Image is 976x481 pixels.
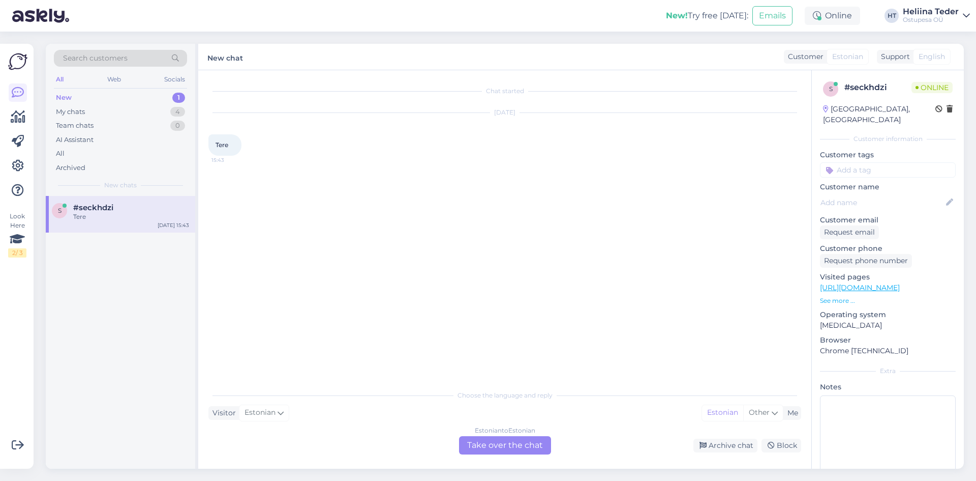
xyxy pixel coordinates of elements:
[170,121,185,131] div: 0
[8,212,26,258] div: Look Here
[820,254,912,268] div: Request phone number
[8,52,27,71] img: Askly Logo
[73,212,189,221] div: Tere
[56,121,94,131] div: Team chats
[805,7,860,25] div: Online
[56,135,94,145] div: AI Assistant
[216,141,228,149] span: Tere
[8,248,26,258] div: 2 / 3
[245,407,276,418] span: Estonian
[749,408,770,417] span: Other
[903,16,959,24] div: Ostupesa OÜ
[820,182,956,192] p: Customer name
[903,8,959,16] div: Heliina Teder
[105,73,123,86] div: Web
[56,149,65,159] div: All
[73,203,113,212] span: #seckhdzi
[56,107,85,117] div: My chats
[820,197,944,208] input: Add name
[820,162,956,178] input: Add a tag
[820,382,956,392] p: Notes
[820,309,956,320] p: Operating system
[823,104,935,125] div: [GEOGRAPHIC_DATA], [GEOGRAPHIC_DATA]
[752,6,792,25] button: Emails
[56,163,85,173] div: Archived
[820,346,956,356] p: Chrome [TECHNICAL_ID]
[702,405,743,420] div: Estonian
[208,408,236,418] div: Visitor
[820,215,956,225] p: Customer email
[211,156,250,164] span: 15:43
[829,85,833,93] span: s
[784,51,823,62] div: Customer
[207,50,243,64] label: New chat
[903,8,970,24] a: Heliina TederOstupesa OÜ
[693,439,757,452] div: Archive chat
[666,11,688,20] b: New!
[820,272,956,282] p: Visited pages
[877,51,910,62] div: Support
[54,73,66,86] div: All
[208,108,801,117] div: [DATE]
[820,134,956,144] div: Customer information
[832,51,863,62] span: Estonian
[208,391,801,400] div: Choose the language and reply
[170,107,185,117] div: 4
[58,207,62,214] span: s
[820,243,956,254] p: Customer phone
[459,436,551,455] div: Take over the chat
[475,426,535,435] div: Estonian to Estonian
[820,283,900,292] a: [URL][DOMAIN_NAME]
[63,53,128,64] span: Search customers
[911,82,953,93] span: Online
[208,87,801,96] div: Chat started
[158,221,189,229] div: [DATE] 15:43
[104,181,137,190] span: New chats
[56,93,72,103] div: New
[820,296,956,305] p: See more ...
[162,73,187,86] div: Socials
[783,408,798,418] div: Me
[820,366,956,376] div: Extra
[820,225,879,239] div: Request email
[844,81,911,94] div: # seckhdzi
[884,9,899,23] div: HT
[761,439,801,452] div: Block
[820,150,956,160] p: Customer tags
[820,320,956,331] p: [MEDICAL_DATA]
[820,335,956,346] p: Browser
[172,93,185,103] div: 1
[919,51,945,62] span: English
[666,10,748,22] div: Try free [DATE]:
